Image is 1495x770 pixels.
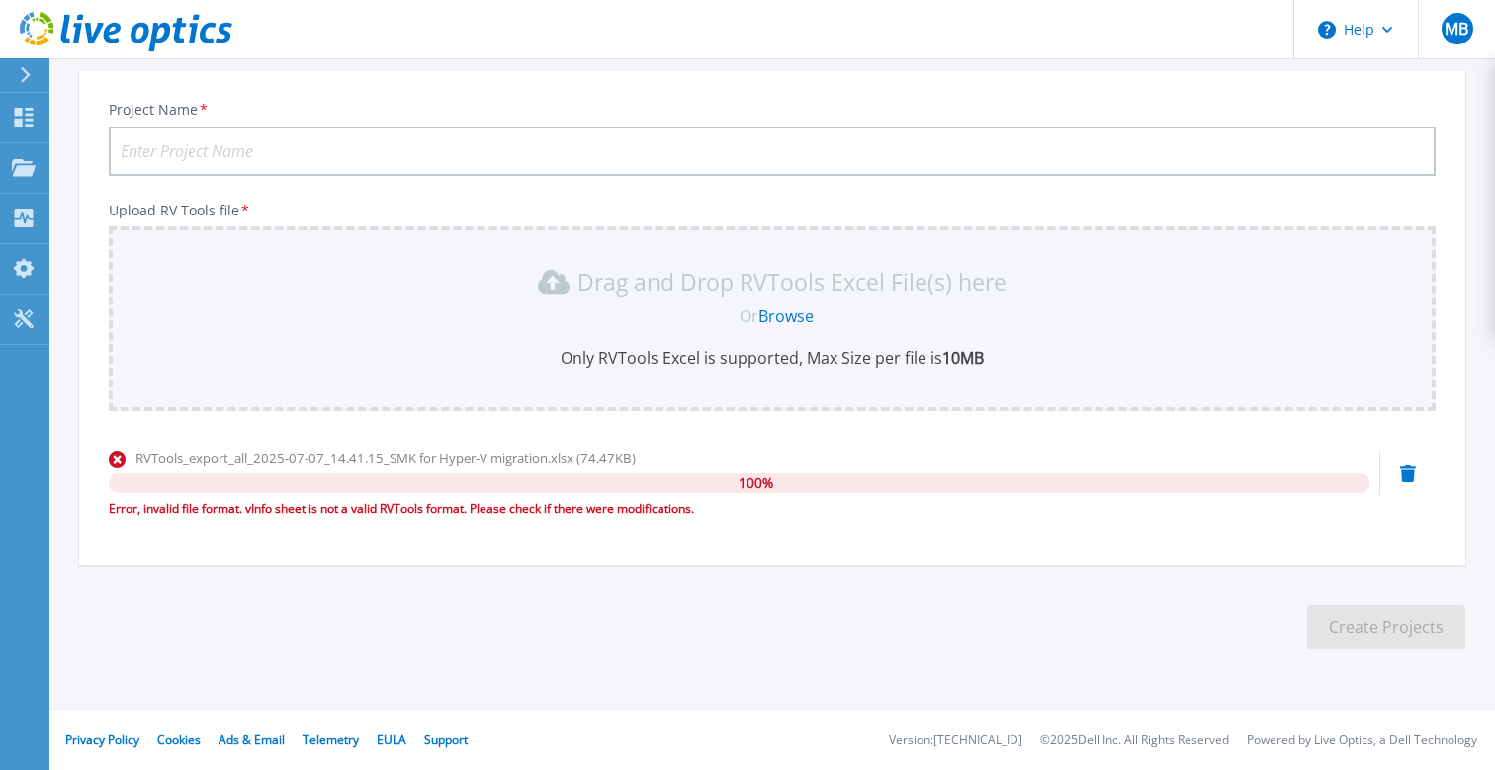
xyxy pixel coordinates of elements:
p: Only RVTools Excel is supported, Max Size per file is [121,347,1424,369]
b: 10MB [942,347,984,369]
a: Telemetry [303,731,359,748]
li: © 2025 Dell Inc. All Rights Reserved [1040,734,1229,747]
p: Drag and Drop RVTools Excel File(s) here [577,272,1007,292]
span: Or [740,305,758,327]
a: Privacy Policy [65,731,139,748]
input: Enter Project Name [109,127,1436,176]
a: Cookies [157,731,201,748]
a: Browse [758,305,814,327]
a: Support [424,731,468,748]
span: 100 % [739,473,773,493]
span: RVTools_export_all_2025-07-07_14.41.15_SMK for Hyper-V migration.xlsx (74.47KB) [135,449,636,467]
a: Ads & Email [219,731,285,748]
button: Create Projects [1307,605,1465,649]
div: Error, invalid file format. vInfo sheet is not a valid RVTools format. Please check if there were... [109,499,1369,519]
p: Upload RV Tools file [109,203,1436,218]
a: EULA [377,731,406,748]
li: Version: [TECHNICAL_ID] [889,734,1022,747]
li: Powered by Live Optics, a Dell Technology [1247,734,1477,747]
div: Drag and Drop RVTools Excel File(s) here OrBrowseOnly RVTools Excel is supported, Max Size per fi... [121,266,1424,369]
span: MB [1445,21,1468,37]
label: Project Name [109,103,210,117]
